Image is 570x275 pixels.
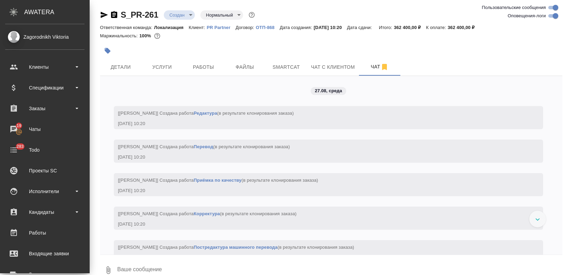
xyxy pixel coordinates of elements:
p: Клиент: [189,25,207,30]
span: [[PERSON_NAME]] Создана работа (в результате клонирования заказа) [118,178,318,183]
span: Файлы [228,63,261,72]
a: Редактура [194,111,217,116]
a: ОТП-868 [256,24,280,30]
button: Скопировать ссылку [110,11,118,19]
a: Входящие заявки [2,245,88,262]
span: 19 [12,122,26,129]
div: [DATE] 10:20 [118,187,519,194]
span: Работы [187,63,220,72]
button: Нормальный [204,12,235,18]
p: Ответственная команда: [100,25,154,30]
p: Дата создания: [280,25,313,30]
div: [DATE] 10:20 [118,120,519,127]
span: [[PERSON_NAME]] Создана работа (в результате клонирования заказа) [118,111,294,116]
div: Проекты SC [5,165,84,176]
p: Договор: [236,25,256,30]
span: Чат с клиентом [311,63,355,72]
a: Корректура [194,211,220,216]
span: Детали [104,63,137,72]
button: Создан [167,12,187,18]
span: Оповещения-логи [508,12,546,19]
span: Услуги [146,63,179,72]
div: Zagorodnikh Viktoria [5,33,84,41]
span: [[PERSON_NAME]] Создана работа (в результате клонирования заказа) [118,211,297,216]
div: Входящие заявки [5,248,84,259]
span: [[PERSON_NAME]] Создана работа (в результате клонирования заказа) [118,245,354,250]
p: Локализация [154,25,189,30]
a: Работы [2,224,88,241]
div: Клиенты [5,62,84,72]
span: Smartcat [270,63,303,72]
span: Чат [363,63,396,71]
button: 0.00 RUB; [153,31,162,40]
p: [DATE] 10:20 [314,25,347,30]
div: Работы [5,228,84,238]
p: ОТП-868 [256,25,280,30]
p: 27.08, среда [315,87,342,94]
div: Todo [5,145,84,155]
div: Создан [200,10,243,20]
a: PR Partner [207,24,236,30]
button: Добавить тэг [100,43,115,58]
button: Скопировать ссылку для ЯМессенджера [100,11,108,19]
div: [DATE] 10:20 [118,154,519,161]
div: Заказы [5,103,84,114]
p: 100% [139,33,153,38]
p: К оплате: [426,25,448,30]
a: 283Todo [2,141,88,159]
p: 362 400,00 ₽ [448,25,480,30]
div: Спецификации [5,83,84,93]
a: 19Чаты [2,121,88,138]
div: Кандидаты [5,207,84,217]
a: Приёмка по качеству [194,178,242,183]
a: Перевод [194,144,213,149]
div: [DATE] 10:20 [118,221,519,228]
div: Исполнители [5,186,84,197]
p: PR Partner [207,25,236,30]
p: 362 400,00 ₽ [394,25,426,30]
div: Чаты [5,124,84,134]
div: [DATE] 10:20 [118,254,519,261]
p: Итого: [379,25,394,30]
p: Дата сдачи: [347,25,373,30]
p: Маржинальность: [100,33,139,38]
span: [[PERSON_NAME]] Создана работа (в результате клонирования заказа) [118,144,290,149]
div: Создан [164,10,195,20]
span: Пользовательские сообщения [482,4,546,11]
span: 283 [12,143,28,150]
svg: Отписаться [380,63,389,71]
a: Постредактура машинного перевода [194,245,278,250]
a: Проекты SC [2,162,88,179]
div: AWATERA [24,5,90,19]
a: S_PR-261 [121,10,158,19]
